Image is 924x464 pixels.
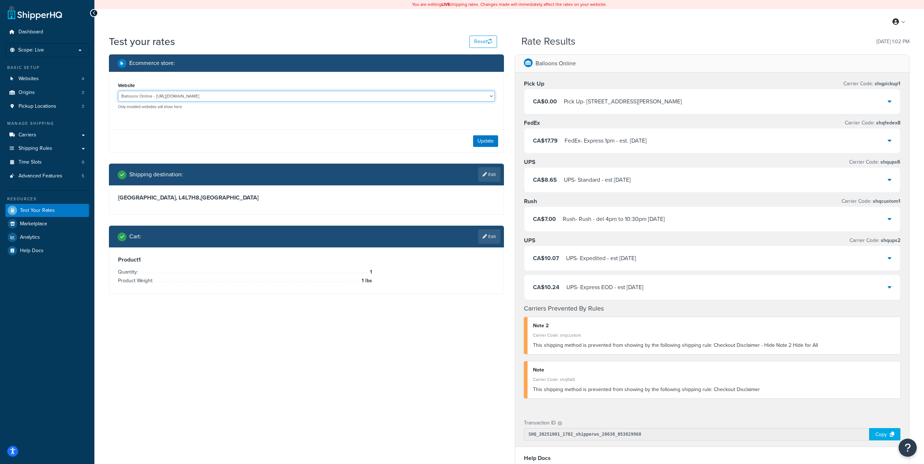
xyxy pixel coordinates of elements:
span: This shipping method is prevented from showing by the following shipping rule: Checkout Disclaime... [533,341,818,349]
button: Reset [469,36,497,48]
span: Shipping Rules [19,145,52,152]
p: Carrier Code: [850,235,900,246]
span: Test Your Rates [20,208,55,214]
span: Help Docs [20,248,44,254]
span: 4 [82,76,84,82]
span: Dashboard [19,29,43,35]
b: LIVE [441,1,450,8]
h3: [GEOGRAPHIC_DATA], L4L7H8 , [GEOGRAPHIC_DATA] [118,194,495,201]
div: Copy [869,428,900,440]
div: Carrier Code: shqcustom [533,330,895,340]
span: 3 [82,90,84,96]
span: CA$10.24 [533,283,559,291]
p: Carrier Code: [849,157,900,167]
div: UPS - Standard - est [DATE] [564,175,631,185]
div: Note 2 [533,321,895,331]
span: 3 [82,103,84,110]
h3: Rush [524,198,537,205]
span: 5 [82,173,84,179]
span: Pickup Locations [19,103,56,110]
h2: Cart : [129,233,141,240]
span: Advanced Features [19,173,62,179]
h4: Carriers Prevented By Rules [524,304,901,313]
span: Carriers [19,132,36,138]
li: Pickup Locations [5,100,89,113]
div: Basic Setup [5,65,89,71]
a: Analytics [5,231,89,244]
li: Carriers [5,128,89,142]
span: Analytics [20,234,40,241]
span: 1 lbs [360,276,372,285]
h3: Product 1 [118,256,495,263]
a: Pickup Locations3 [5,100,89,113]
li: Websites [5,72,89,86]
li: Time Slots [5,156,89,169]
h3: Pick Up [524,80,544,87]
p: Carrier Code: [843,79,900,89]
div: FedEx - Express 1pm - est. [DATE] [565,136,647,146]
a: Origins3 [5,86,89,99]
div: Manage Shipping [5,120,89,127]
a: Marketplace [5,217,89,230]
span: Time Slots [19,159,42,165]
span: CA$8.65 [533,176,557,184]
div: Carrier Code: shqflat3 [533,374,895,385]
span: CA$17.79 [533,136,558,145]
span: Product Weight: [118,277,155,284]
a: Shipping Rules [5,142,89,155]
div: UPS - Expedited - est [DATE] [566,253,636,263]
li: Advanced Features [5,169,89,183]
span: 0 [82,159,84,165]
li: Origins [5,86,89,99]
h3: UPS [524,159,536,166]
div: Resources [5,196,89,202]
div: Rush - Rush - del 4pm to 10:30pm [DATE] [563,214,665,224]
p: Balloons Online [536,58,576,69]
span: Marketplace [20,221,47,227]
span: This shipping method is prevented from showing by the following shipping rule: Checkout Disclaimer [533,386,760,393]
div: Note [533,365,895,375]
h3: FedEx [524,119,540,127]
div: UPS - Express EOD - est [DATE] [566,282,643,292]
a: Dashboard [5,25,89,39]
h4: Help Docs [524,454,901,463]
span: shqups2 [879,237,900,244]
h3: UPS [524,237,536,244]
span: shqups6 [879,158,900,166]
p: Carrier Code: [842,196,900,206]
p: Carrier Code: [845,118,900,128]
h2: Shipping destination : [129,171,183,178]
h2: Ecommerce store : [129,60,175,66]
a: Time Slots0 [5,156,89,169]
a: Test Your Rates [5,204,89,217]
a: Websites4 [5,72,89,86]
button: Open Resource Center [899,439,917,457]
span: Websites [19,76,39,82]
span: Quantity: [118,268,140,276]
div: Pick Up - [STREET_ADDRESS][PERSON_NAME] [564,97,682,107]
a: Edit [478,167,500,182]
span: CA$10.07 [533,254,559,262]
p: Transaction ID [524,418,556,428]
a: Edit [478,229,500,244]
span: CA$0.00 [533,97,557,106]
span: Scope: Live [18,47,44,53]
button: Update [473,135,498,147]
span: CA$7.00 [533,215,556,223]
h2: Rate Results [521,36,575,47]
p: Only enabled websites will show here [118,104,495,110]
a: Help Docs [5,244,89,257]
span: Origins [19,90,35,96]
span: shqfedex8 [875,119,900,127]
a: Advanced Features5 [5,169,89,183]
span: 1 [368,268,372,276]
span: shqpickup1 [873,80,900,87]
label: Website [118,83,135,88]
span: shqcustom1 [871,197,900,205]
